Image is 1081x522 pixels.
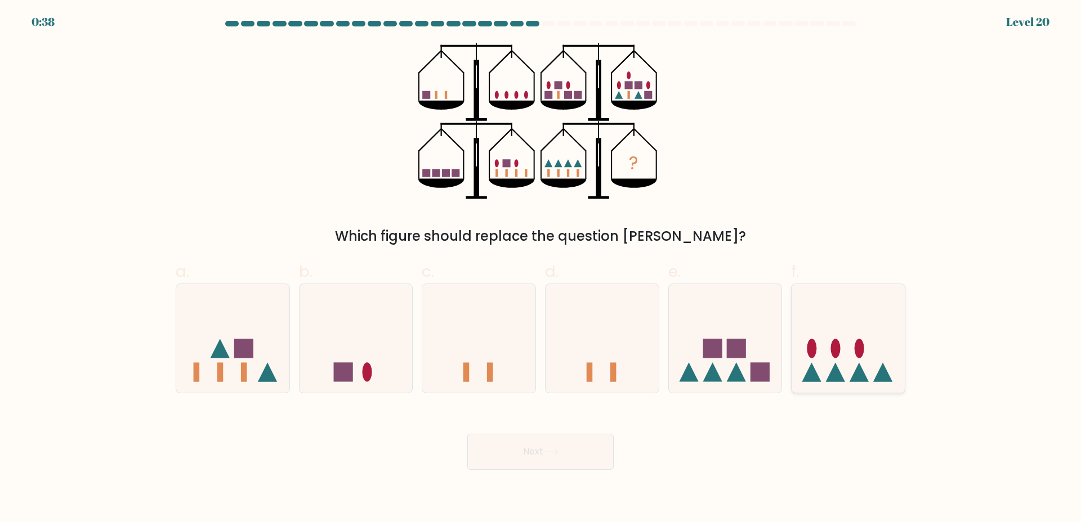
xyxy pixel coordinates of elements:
[629,150,638,175] tspan: ?
[182,226,899,246] div: Which figure should replace the question [PERSON_NAME]?
[668,260,681,282] span: e.
[791,260,799,282] span: f.
[422,260,434,282] span: c.
[545,260,559,282] span: d.
[299,260,312,282] span: b.
[32,13,55,30] div: 0:38
[1006,13,1049,30] div: Level 20
[176,260,189,282] span: a.
[467,434,614,470] button: Next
